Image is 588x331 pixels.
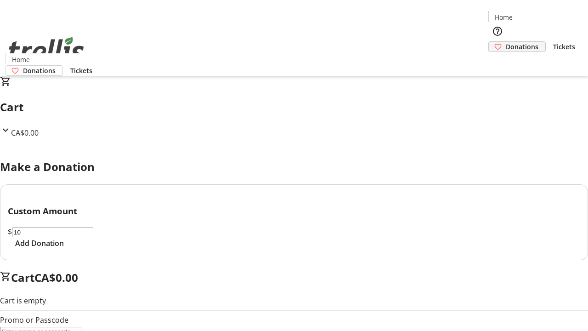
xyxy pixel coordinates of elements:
[23,66,56,75] span: Donations
[495,12,513,22] span: Home
[488,41,546,52] a: Donations
[6,65,63,76] a: Donations
[553,42,575,51] span: Tickets
[506,42,538,51] span: Donations
[8,227,12,237] span: $
[488,52,507,70] button: Cart
[34,270,78,285] span: CA$0.00
[15,238,64,249] span: Add Donation
[63,66,100,75] a: Tickets
[546,42,582,51] a: Tickets
[8,238,71,249] button: Add Donation
[489,12,518,22] a: Home
[488,22,507,40] button: Help
[6,27,87,73] img: Orient E2E Organization UZ4tP1Dm5l's Logo
[70,66,92,75] span: Tickets
[12,228,93,237] input: Donation Amount
[6,55,35,64] a: Home
[11,128,39,138] span: CA$0.00
[12,55,30,64] span: Home
[8,205,580,217] h3: Custom Amount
